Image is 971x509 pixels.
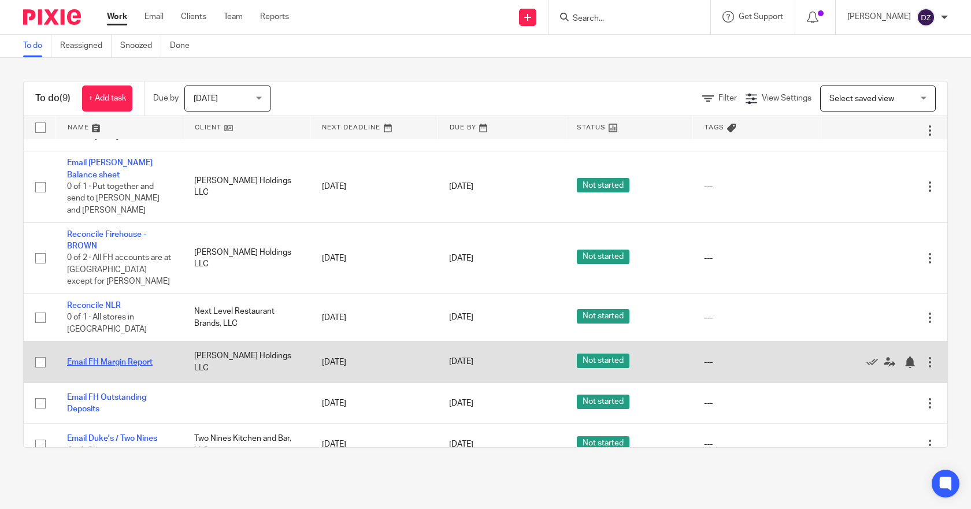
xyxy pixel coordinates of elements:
div: --- [704,312,808,324]
td: [PERSON_NAME] Holdings LLC [183,341,310,382]
span: [DATE] [449,183,473,191]
td: [PERSON_NAME] Holdings LLC [183,151,310,222]
span: Get Support [739,13,783,21]
div: --- [704,439,808,450]
td: Two Nines Kitchen and Bar, LLC [183,424,310,465]
td: [DATE] [310,151,438,222]
a: Work [107,11,127,23]
a: Clients [181,11,206,23]
td: Next Level Restaurant Brands, LLC [183,294,310,341]
span: Tags [705,124,724,131]
a: Team [224,11,243,23]
img: Pixie [23,9,81,25]
a: Snoozed [120,35,161,57]
span: [DATE] [449,440,473,448]
div: --- [704,252,808,264]
a: + Add task [82,86,132,112]
input: Search [572,14,676,24]
span: 0 of 1 · Put together and send to [PERSON_NAME] and [PERSON_NAME] [67,183,160,214]
span: Not started [577,395,629,409]
a: Reconcile NLR [67,302,121,310]
img: svg%3E [917,8,935,27]
a: Reconcile Firehouse - BROWN [67,231,146,250]
td: [DATE] [310,382,438,423]
span: Not started [577,250,629,264]
td: [DATE] [310,222,438,293]
span: [DATE] [194,95,218,103]
a: Reassigned [60,35,112,57]
td: [DATE] [310,424,438,465]
span: Not started [577,309,629,324]
p: [PERSON_NAME] [847,11,911,23]
span: [DATE] [449,254,473,262]
td: [DATE] [310,294,438,341]
span: 0 of 1 · All stores in [GEOGRAPHIC_DATA] [67,314,147,334]
span: Not started [577,436,629,451]
span: [DATE] [449,399,473,407]
div: --- [704,397,808,409]
span: 0 of 2 · All FH accounts are at [GEOGRAPHIC_DATA] except for [PERSON_NAME] [67,254,171,286]
a: Email [PERSON_NAME] Balance sheet [67,159,153,179]
a: Email FH Margin Report [67,358,153,366]
span: (9) [60,94,71,103]
td: [DATE] [310,341,438,382]
span: Not started [577,354,629,368]
span: View Settings [762,94,811,102]
td: [PERSON_NAME] Holdings LLC [183,222,310,293]
span: Not started [577,178,629,192]
div: --- [704,356,808,368]
a: Done [170,35,198,57]
a: To do [23,35,51,57]
a: Reports [260,11,289,23]
h1: To do [35,92,71,105]
a: Email FH Outstanding Deposits [67,393,146,413]
p: Due by [153,92,179,104]
a: Email [144,11,164,23]
span: Filter [718,94,737,102]
span: [DATE] [449,358,473,366]
span: Select saved view [829,95,894,103]
a: Email Duke's / Two Nines Cash Sheet [67,434,157,454]
div: --- [704,181,808,192]
a: Mark as done [866,356,884,367]
span: [DATE] [449,314,473,322]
